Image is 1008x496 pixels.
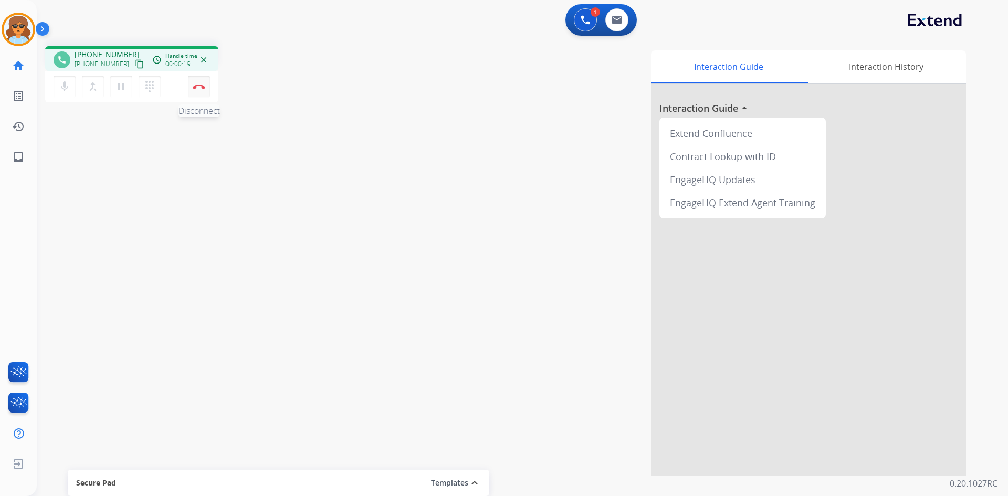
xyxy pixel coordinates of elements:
[12,151,25,163] mat-icon: inbox
[664,145,822,168] div: Contract Lookup with ID
[115,80,128,93] mat-icon: pause
[12,90,25,102] mat-icon: list_alt
[651,50,806,83] div: Interaction Guide
[664,122,822,145] div: Extend Confluence
[152,55,162,65] mat-icon: access_time
[193,84,205,89] img: control
[12,120,25,133] mat-icon: history
[75,49,140,60] span: [PHONE_NUMBER]
[591,7,600,17] div: 1
[4,15,33,44] img: avatar
[143,80,156,93] mat-icon: dialpad
[58,80,71,93] mat-icon: mic
[135,59,144,69] mat-icon: content_copy
[806,50,966,83] div: Interaction History
[468,477,481,489] mat-icon: expand_less
[664,168,822,191] div: EngageHQ Updates
[87,80,99,93] mat-icon: merge_type
[165,60,191,68] span: 00:00:19
[165,52,197,60] span: Handle time
[178,104,220,117] span: Disconnect
[76,478,116,488] span: Secure Pad
[12,59,25,72] mat-icon: home
[57,55,67,65] mat-icon: phone
[431,477,468,489] button: Templates
[188,76,210,98] button: Disconnect
[75,60,129,68] span: [PHONE_NUMBER]
[199,55,208,65] mat-icon: close
[950,477,997,490] p: 0.20.1027RC
[664,191,822,214] div: EngageHQ Extend Agent Training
